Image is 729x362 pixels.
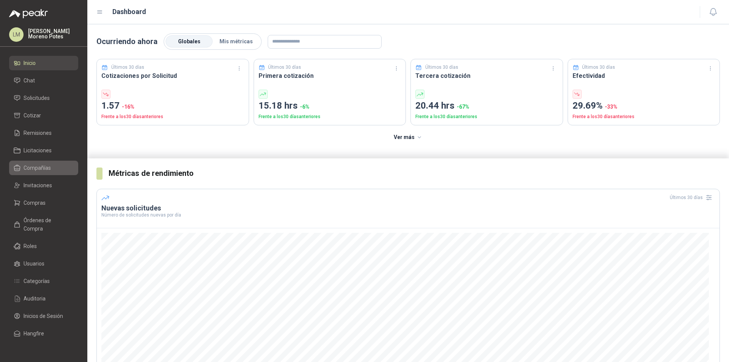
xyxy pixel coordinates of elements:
p: Número de solicitudes nuevas por día [101,213,715,217]
h3: Tercera cotización [415,71,558,81]
span: Invitaciones [24,181,52,190]
a: Licitaciones [9,143,78,158]
span: Cotizar [24,111,41,120]
a: Cotizar [9,108,78,123]
a: Remisiones [9,126,78,140]
h3: Nuevas solicitudes [101,204,715,213]
span: Usuarios [24,259,44,268]
span: Licitaciones [24,146,52,155]
a: Compañías [9,161,78,175]
p: Últimos 30 días [111,64,144,71]
span: Categorías [24,277,50,285]
a: Inicios de Sesión [9,309,78,323]
span: -33 % [605,104,617,110]
p: Frente a los 30 días anteriores [415,113,558,120]
p: Ocurriendo ahora [96,36,158,47]
span: -67 % [457,104,469,110]
h3: Métricas de rendimiento [109,168,720,179]
span: Chat [24,76,35,85]
span: Roles [24,242,37,250]
span: Globales [178,38,200,44]
span: Compras [24,199,46,207]
span: -16 % [122,104,134,110]
div: Últimos 30 días [670,191,715,204]
a: Categorías [9,274,78,288]
p: 1.57 [101,99,244,113]
h1: Dashboard [112,6,146,17]
span: Compañías [24,164,51,172]
a: Solicitudes [9,91,78,105]
span: -6 % [300,104,309,110]
p: Frente a los 30 días anteriores [101,113,244,120]
p: 15.18 hrs [259,99,401,113]
p: Últimos 30 días [268,64,301,71]
span: Mis métricas [219,38,253,44]
a: Auditoria [9,291,78,306]
button: Ver más [390,130,427,145]
p: Frente a los 30 días anteriores [259,113,401,120]
a: Chat [9,73,78,88]
p: Frente a los 30 días anteriores [573,113,715,120]
p: 29.69% [573,99,715,113]
a: Invitaciones [9,178,78,193]
p: Últimos 30 días [425,64,458,71]
a: Inicio [9,56,78,70]
span: Órdenes de Compra [24,216,71,233]
h3: Cotizaciones por Solicitud [101,71,244,81]
img: Logo peakr [9,9,48,18]
div: LM [9,27,24,42]
h3: Efectividad [573,71,715,81]
a: Compras [9,196,78,210]
span: Hangfire [24,329,44,338]
span: Remisiones [24,129,52,137]
p: Últimos 30 días [582,64,615,71]
a: Órdenes de Compra [9,213,78,236]
span: Solicitudes [24,94,50,102]
a: Hangfire [9,326,78,341]
p: [PERSON_NAME] Moreno Potes [28,28,78,39]
a: Roles [9,239,78,253]
h3: Primera cotización [259,71,401,81]
span: Auditoria [24,294,46,303]
p: 20.44 hrs [415,99,558,113]
a: Usuarios [9,256,78,271]
span: Inicio [24,59,36,67]
span: Inicios de Sesión [24,312,63,320]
